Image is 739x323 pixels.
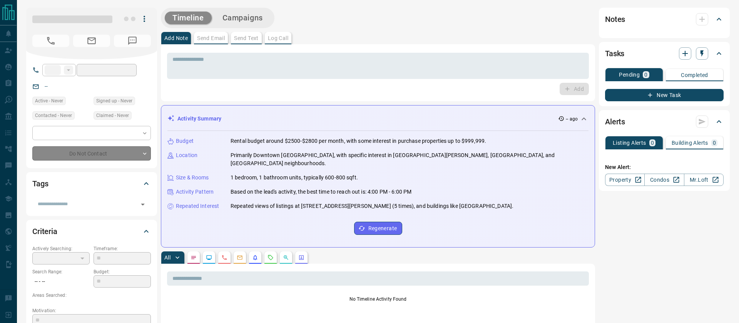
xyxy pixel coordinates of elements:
[32,245,90,252] p: Actively Searching:
[566,115,578,122] p: -- ago
[268,254,274,261] svg: Requests
[231,151,589,167] p: Primarily Downtown [GEOGRAPHIC_DATA], with specific interest in [GEOGRAPHIC_DATA][PERSON_NAME], [...
[605,112,724,131] div: Alerts
[35,97,63,105] span: Active - Never
[176,202,219,210] p: Repeated Interest
[167,296,589,303] p: No Timeline Activity Found
[32,177,48,190] h2: Tags
[605,47,624,60] h2: Tasks
[32,268,90,275] p: Search Range:
[605,174,645,186] a: Property
[221,254,227,261] svg: Calls
[167,112,589,126] div: Activity Summary-- ago
[644,72,647,77] p: 0
[96,97,132,105] span: Signed up - Never
[165,12,212,24] button: Timeline
[32,275,90,288] p: -- - --
[32,225,57,238] h2: Criteria
[605,13,625,25] h2: Notes
[164,255,171,260] p: All
[644,174,684,186] a: Condos
[177,115,221,123] p: Activity Summary
[605,89,724,101] button: New Task
[252,254,258,261] svg: Listing Alerts
[176,151,197,159] p: Location
[96,112,129,119] span: Claimed - Never
[681,72,708,78] p: Completed
[206,254,212,261] svg: Lead Browsing Activity
[605,10,724,28] div: Notes
[137,199,148,210] button: Open
[73,35,110,47] span: No Email
[32,35,69,47] span: No Number
[114,35,151,47] span: No Number
[605,163,724,171] p: New Alert:
[613,140,646,146] p: Listing Alerts
[354,222,402,235] button: Regenerate
[191,254,197,261] svg: Notes
[231,202,513,210] p: Repeated views of listings at [STREET_ADDRESS][PERSON_NAME] (5 times), and buildings like [GEOGRA...
[164,35,188,41] p: Add Note
[45,83,48,89] a: --
[176,137,194,145] p: Budget
[237,254,243,261] svg: Emails
[684,174,724,186] a: Mr.Loft
[298,254,304,261] svg: Agent Actions
[231,137,486,145] p: Rental budget around $2500-$2800 per month, with some interest in purchase properties up to $999,...
[32,307,151,314] p: Motivation:
[94,268,151,275] p: Budget:
[35,112,72,119] span: Contacted - Never
[176,174,209,182] p: Size & Rooms
[283,254,289,261] svg: Opportunities
[231,174,358,182] p: 1 bedroom, 1 bathroom units, typically 600-800 sqft.
[32,292,151,299] p: Areas Searched:
[651,140,654,146] p: 0
[215,12,271,24] button: Campaigns
[605,115,625,128] h2: Alerts
[176,188,214,196] p: Activity Pattern
[231,188,411,196] p: Based on the lead's activity, the best time to reach out is: 4:00 PM - 6:00 PM
[94,245,151,252] p: Timeframe:
[605,44,724,63] div: Tasks
[619,72,640,77] p: Pending
[672,140,708,146] p: Building Alerts
[713,140,716,146] p: 0
[32,174,151,193] div: Tags
[32,222,151,241] div: Criteria
[32,146,151,161] div: Do Not Contact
